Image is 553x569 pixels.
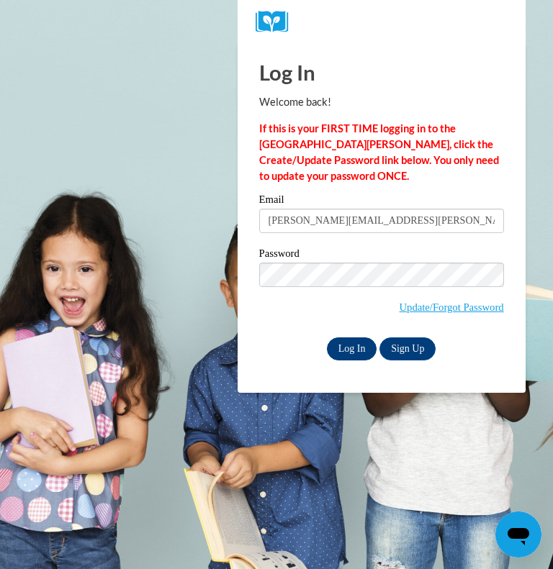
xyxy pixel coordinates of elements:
img: Logo brand [256,11,299,33]
p: Welcome back! [259,94,504,110]
input: Log In [327,337,377,360]
a: Update/Forgot Password [400,301,504,313]
label: Password [259,248,504,263]
label: Email [259,194,504,209]
a: Sign Up [379,337,436,360]
strong: If this is your FIRST TIME logging in to the [GEOGRAPHIC_DATA][PERSON_NAME], click the Create/Upd... [259,122,499,182]
iframe: Button to launch messaging window [495,511,541,557]
h1: Log In [259,58,504,87]
a: COX Campus [256,11,508,33]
